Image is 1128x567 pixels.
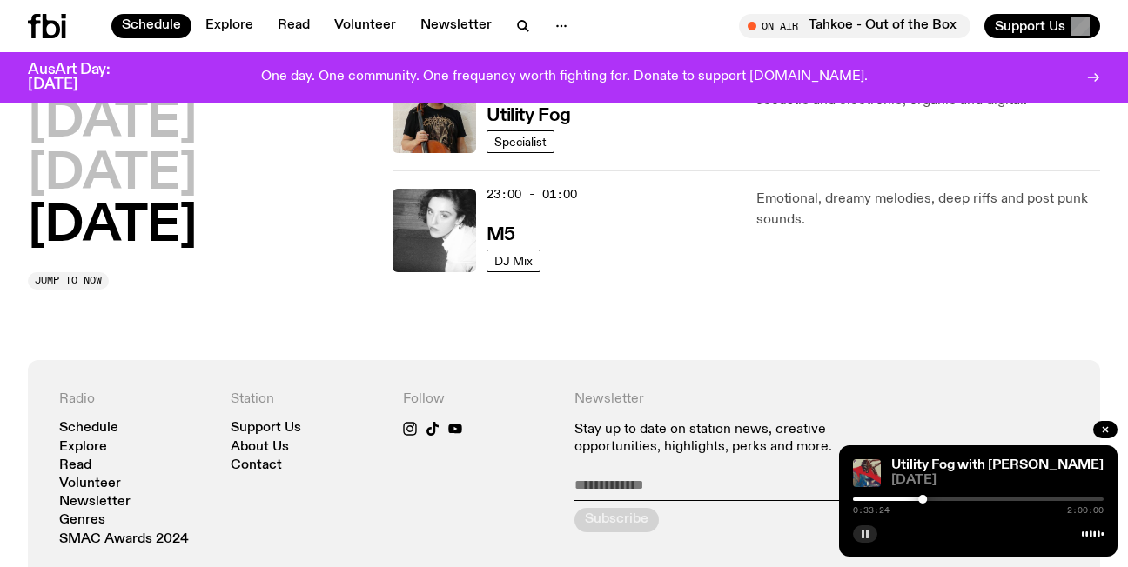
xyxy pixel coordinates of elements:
a: Read [267,14,320,38]
a: About Us [231,441,289,454]
h4: Newsletter [574,391,897,408]
a: Explore [195,14,264,38]
a: Utility Fog [487,103,571,125]
h4: Follow [403,391,554,408]
a: Specialist [487,130,554,153]
span: [DATE] [891,474,1104,487]
h3: AusArt Day: [DATE] [28,63,139,92]
button: On AirTahkoe - Out of the Box [739,14,970,38]
img: Peter holds a cello, wearing a black graphic tee and glasses. He looks directly at the camera aga... [393,70,476,153]
a: Contact [231,459,282,472]
img: A black and white photo of Lilly wearing a white blouse and looking up at the camera. [393,189,476,272]
a: Genres [59,514,105,527]
h3: Utility Fog [487,107,571,125]
h4: Radio [59,391,210,408]
button: [DATE] [28,99,197,148]
p: One day. One community. One frequency worth fighting for. Donate to support [DOMAIN_NAME]. [261,70,868,85]
a: Explore [59,441,107,454]
button: Subscribe [574,508,659,532]
a: Schedule [111,14,191,38]
a: Utility Fog with [PERSON_NAME] [891,458,1104,472]
a: Volunteer [59,477,121,490]
a: Newsletter [410,14,502,38]
span: Jump to now [35,276,102,285]
a: Volunteer [324,14,406,38]
a: DJ Mix [487,250,540,272]
span: 23:00 - 01:00 [487,186,577,203]
a: SMAC Awards 2024 [59,533,189,546]
a: Newsletter [59,496,131,509]
a: Read [59,459,91,472]
span: DJ Mix [494,254,533,267]
p: Stay up to date on station news, creative opportunities, highlights, perks and more. [574,422,897,455]
span: Support Us [995,18,1065,34]
button: [DATE] [28,150,197,199]
button: Jump to now [28,272,109,290]
h4: Station [231,391,381,408]
button: Support Us [984,14,1100,38]
a: Schedule [59,422,118,435]
a: Support Us [231,422,301,435]
span: Specialist [494,135,547,148]
p: Emotional, dreamy melodies, deep riffs and post punk sounds. [756,189,1100,230]
img: Cover to Mikoo's album It Floats [853,459,881,487]
h3: M5 [487,226,515,244]
span: 2:00:00 [1067,506,1104,515]
a: M5 [487,223,515,244]
span: 0:33:24 [853,506,890,515]
button: [DATE] [28,203,197,251]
